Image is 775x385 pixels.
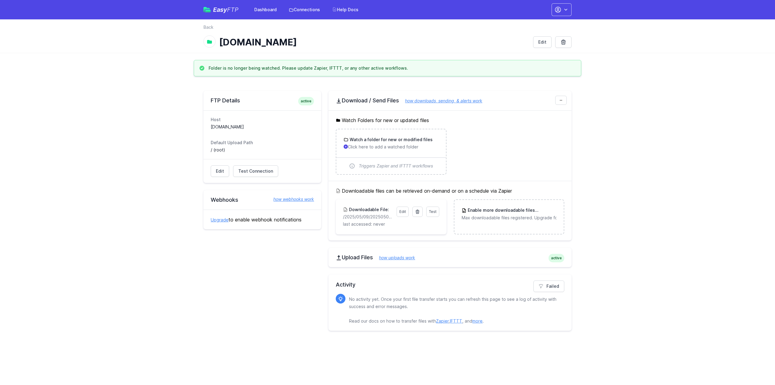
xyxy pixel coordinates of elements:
[227,6,239,13] span: FTP
[397,207,409,217] a: Edit
[426,207,439,217] a: Test
[336,187,564,194] h5: Downloadable files can be retrieved on-demand or on a schedule via Zapier
[336,117,564,124] h5: Watch Folders for new or updated files
[203,7,239,13] a: EasyFTP
[211,140,314,146] dt: Default Upload Path
[533,280,564,292] a: Failed
[203,210,321,229] div: to enable webhook notifications
[429,209,437,214] span: Test
[535,207,557,214] span: Upgrade
[285,4,324,15] a: Connections
[549,254,564,262] span: active
[472,318,483,324] a: more
[348,207,389,213] h3: Downloadable File:
[467,207,556,214] h3: Enable more downloadable files
[373,255,415,260] a: how uploads work
[211,217,229,222] a: Upgrade
[533,36,552,48] a: Edit
[336,280,564,289] h2: Activity
[211,147,314,153] dd: / (root)
[450,318,462,324] a: IFTTT
[343,221,439,227] p: last accessed: never
[348,137,433,143] h3: Watch a folder for new or modified files
[213,7,239,13] span: Easy
[211,97,314,104] h2: FTP Details
[238,168,273,174] span: Test Connection
[203,24,572,34] nav: Breadcrumb
[462,215,556,221] p: Max downloadable files registered. Upgrade for more.
[436,318,449,324] a: Zapier
[336,254,564,261] h2: Upload Files
[211,117,314,123] dt: Host
[219,37,528,48] h1: [DOMAIN_NAME]
[209,65,408,71] h3: Folder is no longer being watched. Please update Zapier, IFTTT, or any other active workflows.
[328,4,362,15] a: Help Docs
[251,4,280,15] a: Dashboard
[211,165,229,177] a: Edit
[267,196,314,202] a: how webhooks work
[203,24,213,30] a: Back
[211,124,314,130] dd: [DOMAIN_NAME]
[399,98,482,103] a: how downloads, sending, & alerts work
[343,214,393,220] p: /2025/05/09/20250509171559_inbound_0422652309_0756011820.mp3
[336,97,564,104] h2: Download / Send Files
[336,129,446,174] a: Watch a folder for new or modified files Click here to add a watched folder Triggers Zapier and I...
[344,144,438,150] p: Click here to add a watched folder
[298,97,314,105] span: active
[233,165,278,177] a: Test Connection
[359,163,433,169] span: Triggers Zapier and IFTTT workflows
[349,296,559,325] p: No activity yet. Once your first file transfer starts you can refresh this page to see a log of a...
[211,196,314,204] h2: Webhooks
[203,7,211,12] img: easyftp_logo.png
[454,200,564,228] a: Enable more downloadable filesUpgrade Max downloadable files registered. Upgrade for more.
